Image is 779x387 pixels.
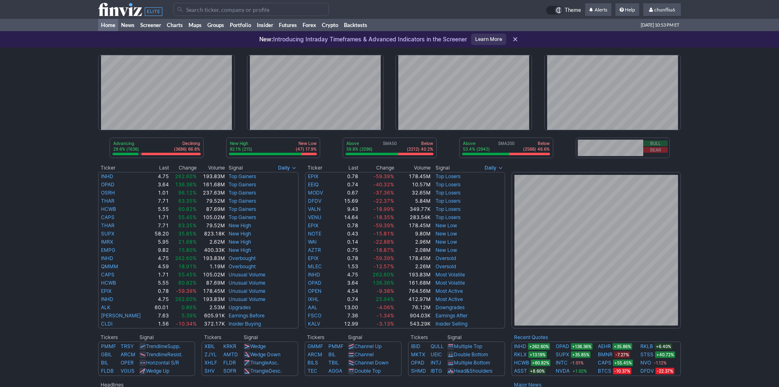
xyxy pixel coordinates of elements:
[641,19,679,31] span: [DATE] 10:53 PM ET
[197,189,225,197] td: 237.63M
[308,222,319,229] a: EPIX
[204,19,227,31] a: Groups
[436,280,465,286] a: Most Volatile
[308,173,319,179] a: EPIX
[269,360,278,366] span: Asc.
[436,247,457,253] a: New Low
[436,173,460,179] a: Top Losers
[229,288,265,294] a: Unusual Volume
[250,351,281,358] a: Wedge Down
[121,368,135,374] a: VGUS
[278,164,290,172] span: Daily
[113,146,139,152] p: 29.6% (1636)
[197,172,225,181] td: 193.83M
[151,181,169,189] td: 3.64
[229,173,256,179] a: Top Gainers
[334,189,358,197] td: 0.67
[373,255,394,261] span: -59.39%
[204,360,217,366] a: XHLF
[436,321,467,327] a: Insider Selling
[197,238,225,246] td: 2.62M
[436,198,460,204] a: Top Losers
[175,296,197,302] span: 262.60%
[565,6,581,15] span: Theme
[556,359,568,367] a: INTC
[615,3,639,16] a: Help
[640,359,651,367] a: NVO
[146,360,179,366] a: Horizontal S/R
[598,351,613,359] a: BMNR
[355,343,382,349] a: Channel Up
[197,197,225,205] td: 79.52M
[359,164,395,172] th: Change
[308,255,319,261] a: EPIX
[173,3,329,16] input: Search
[407,140,433,146] p: Below
[483,164,505,172] button: Signals interval
[229,190,256,196] a: Top Gainers
[373,214,394,220] span: -18.35%
[355,360,388,366] a: Channel Down
[308,343,323,349] a: GMMF
[463,140,490,146] p: Above
[259,35,467,43] p: Introducing Intraday Timeframes & Advanced Indicators in the Screener
[101,222,114,229] a: THAR
[305,164,334,172] th: Ticker
[395,295,431,303] td: 412.97M
[308,304,317,310] a: AAL
[204,351,217,358] a: ZJYL
[328,368,342,374] a: AGGA
[373,280,394,286] span: 136.36%
[101,263,118,269] a: QMMM
[373,173,394,179] span: -59.39%
[259,36,273,43] span: New:
[118,19,137,31] a: News
[640,367,654,375] a: DFDV
[230,146,252,152] p: 82.1% (215)
[151,197,169,205] td: 7.71
[395,254,431,263] td: 178.45M
[296,140,317,146] p: New Low
[229,263,256,269] a: Overbought
[101,231,114,237] a: SUPX
[178,231,197,237] span: 35.85%
[151,164,169,172] th: Last
[395,197,431,205] td: 5.84M
[101,304,110,310] a: ALK
[556,342,569,351] a: OPAD
[229,198,256,204] a: Top Gainers
[169,164,197,172] th: Change
[334,205,358,213] td: 9.43
[151,271,169,279] td: 1.71
[174,146,200,152] p: (3686) 66.8%
[151,246,169,254] td: 9.82
[546,6,581,15] a: Theme
[197,230,225,238] td: 823.18K
[334,271,358,279] td: 4.75
[197,279,225,287] td: 87.69M
[431,343,444,349] a: QULL
[308,190,323,196] a: MODV
[146,343,167,349] span: Trendline
[436,263,456,269] a: Oversold
[300,19,319,31] a: Forex
[308,296,319,302] a: IXHL
[151,263,169,271] td: 4.59
[431,351,442,358] a: UEIC
[101,312,141,319] a: [PERSON_NAME]
[308,198,321,204] a: DFDV
[175,255,197,261] span: 262.60%
[308,321,320,327] a: KALV
[395,263,431,271] td: 2.26M
[101,351,112,358] a: GBIL
[411,368,426,374] a: SHMD
[643,140,668,146] button: Bull
[146,368,169,374] a: Wedge Up
[485,164,496,172] span: Daily
[151,254,169,263] td: 4.75
[395,238,431,246] td: 2.96M
[229,321,261,327] a: Insider Buying
[269,368,282,374] span: Desc.
[98,19,118,31] a: Home
[223,368,236,374] a: SOFR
